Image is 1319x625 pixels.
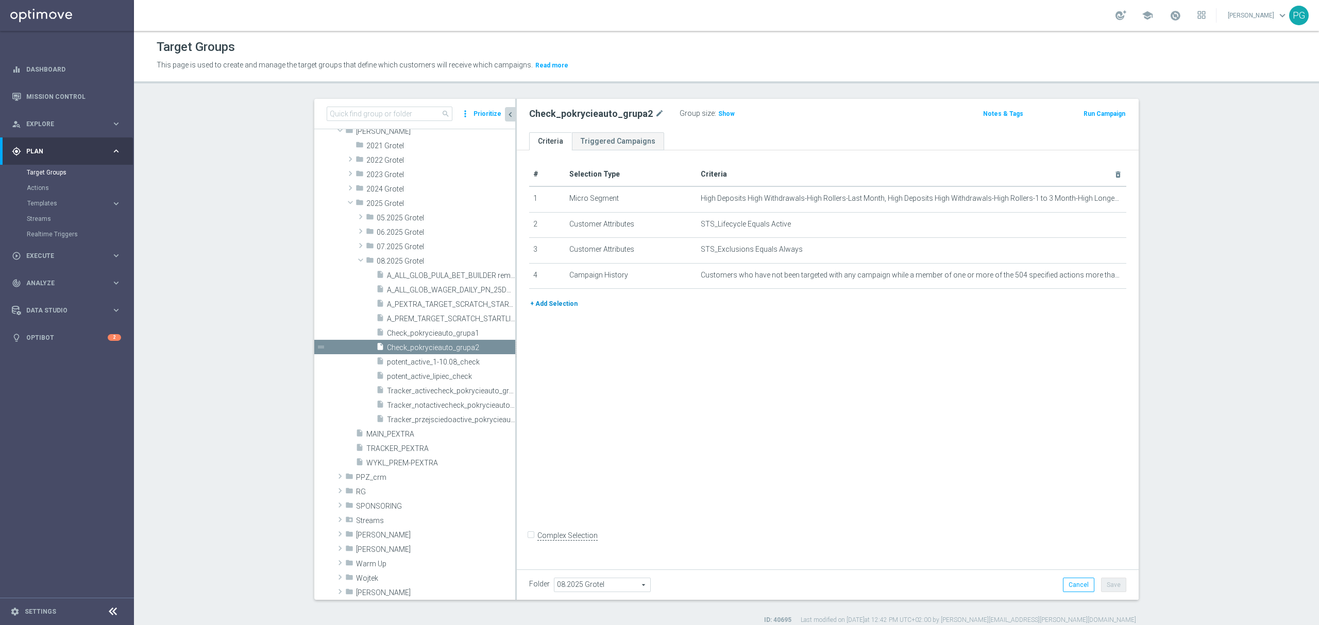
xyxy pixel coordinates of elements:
span: 2022 Grotel [366,156,515,165]
button: Cancel [1063,578,1094,592]
span: keyboard_arrow_down [1277,10,1288,21]
span: Check_pokrycieauto_grupa1 [387,329,515,338]
span: Streams [356,516,515,525]
i: insert_drive_file [376,400,384,412]
i: insert_drive_file [376,314,384,325]
i: folder [356,141,364,152]
i: delete_forever [1114,170,1122,179]
span: Data Studio [26,307,111,314]
input: Quick find group or folder [327,107,452,121]
a: [PERSON_NAME]keyboard_arrow_down [1227,8,1289,23]
span: A_ALL_GLOB_WAGER_DAILY_PN_25DO50_150825_push [387,286,515,294]
span: PPZ_crm [356,473,515,482]
div: 2 [108,334,121,341]
i: insert_drive_file [376,270,384,282]
div: Mission Control [12,83,121,110]
span: Analyze [26,280,111,286]
span: WYKL_PREM-PEXTRA [366,459,515,467]
td: 4 [529,263,565,289]
span: High Deposits High Withdrawals-High Rollers-Last Month, High Deposits High Withdrawals-High Rolle... [701,194,1123,203]
span: Wojtek [356,574,515,583]
a: Target Groups [27,168,107,177]
i: keyboard_arrow_right [111,278,121,288]
i: settings [10,607,20,616]
i: insert_drive_file [356,429,364,441]
button: lightbulb Optibot 2 [11,334,122,342]
i: equalizer [12,65,21,74]
span: Tracker_activecheck_pokrycieauto_grupa2 [387,387,515,395]
span: SPONSORING [356,502,515,511]
i: insert_drive_file [376,371,384,383]
button: gps_fixed Plan keyboard_arrow_right [11,147,122,155]
td: 3 [529,238,565,264]
i: folder [345,530,353,542]
th: Selection Type [565,163,697,186]
i: insert_drive_file [376,342,384,354]
span: Templates [27,200,101,206]
h2: Check_pokrycieauto_grupa2 [529,108,653,120]
i: folder [366,213,374,224]
div: Explore [12,119,111,129]
span: potent_active_1-10.08_check [387,358,515,367]
i: person_search [12,119,21,129]
i: gps_fixed [12,147,21,156]
i: insert_drive_file [356,443,364,455]
span: STS_Exclusions Equals Always [701,245,803,254]
i: folder [356,155,364,167]
i: folder [345,472,353,484]
span: Check_pokrycieauto_grupa2 [387,343,515,352]
i: track_changes [12,279,21,288]
span: Customers who have not been targeted with any campaign while a member of one or more of the 504 s... [701,271,1123,280]
span: Show [718,110,735,117]
i: keyboard_arrow_right [111,119,121,129]
div: Actions [27,180,133,196]
i: insert_drive_file [376,386,384,397]
span: MAIN_PEXTRA [366,430,515,439]
i: folder [366,241,374,253]
button: track_changes Analyze keyboard_arrow_right [11,279,122,287]
i: folder [345,587,353,599]
a: Realtime Triggers [27,230,107,238]
span: 07.2025 Grotel [377,242,515,251]
button: equalizer Dashboard [11,65,122,74]
span: Warm Up [356,560,515,568]
span: Tomek R. [356,545,515,554]
i: folder [356,169,364,181]
i: folder [345,487,353,498]
th: # [529,163,565,186]
label: Group size [680,109,715,118]
div: PG [1289,6,1309,25]
span: RG [356,488,515,496]
label: ID: 40695 [764,616,791,624]
button: Prioritize [472,107,503,121]
i: mode_edit [655,108,664,120]
span: Plan [26,148,111,154]
div: Plan [12,147,111,156]
button: Mission Control [11,93,122,101]
i: insert_drive_file [376,285,384,297]
i: keyboard_arrow_right [111,251,121,261]
button: person_search Explore keyboard_arrow_right [11,120,122,128]
button: Save [1101,578,1126,592]
i: folder_special [345,515,353,527]
a: Optibot [26,324,108,351]
div: Optibot [12,324,121,351]
span: Criteria [701,170,727,178]
span: Tracker_przejsciedoactive_pokrycieauto_grupa2 [387,415,515,424]
button: Read more [534,60,569,71]
span: search [442,110,450,118]
span: 2021 Grotel [366,142,515,150]
td: Campaign History [565,263,697,289]
span: potent_active_lipiec_check [387,372,515,381]
label: : [715,109,716,118]
button: + Add Selection [529,298,579,309]
div: Data Studio keyboard_arrow_right [11,306,122,315]
span: Execute [26,253,111,259]
a: Dashboard [26,56,121,83]
td: Customer Attributes [565,212,697,238]
i: insert_drive_file [376,328,384,340]
label: Last modified on [DATE] at 12:42 PM UTC+02:00 by [PERSON_NAME][EMAIL_ADDRESS][PERSON_NAME][DOMAIN... [801,616,1136,624]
